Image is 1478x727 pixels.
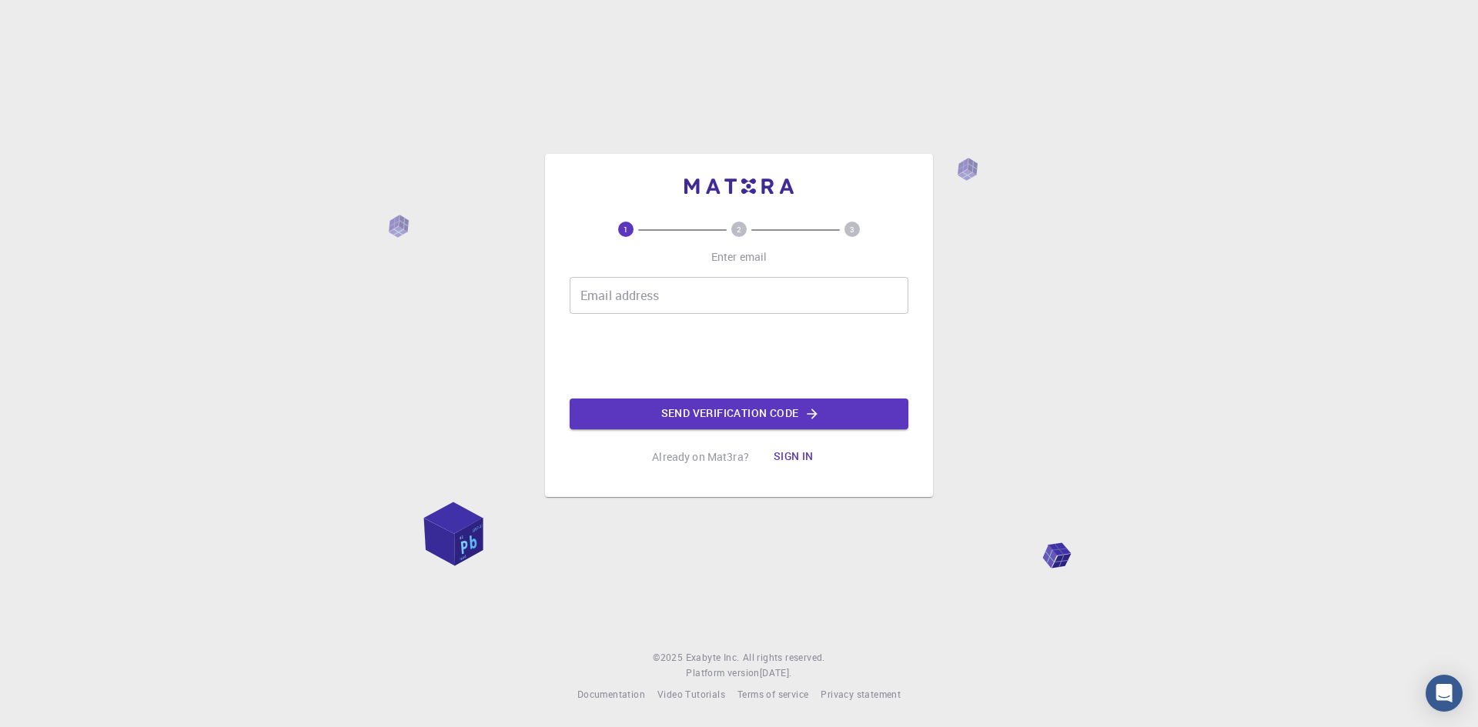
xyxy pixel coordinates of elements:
[821,687,901,702] a: Privacy statement
[577,687,645,702] a: Documentation
[622,326,856,386] iframe: reCAPTCHA
[653,650,685,665] span: © 2025
[686,665,759,681] span: Platform version
[686,650,740,665] a: Exabyte Inc.
[652,449,749,465] p: Already on Mat3ra?
[657,687,725,702] a: Video Tutorials
[711,249,767,265] p: Enter email
[686,651,740,663] span: Exabyte Inc.
[577,688,645,700] span: Documentation
[657,688,725,700] span: Video Tutorials
[850,224,854,235] text: 3
[1426,675,1463,712] div: Open Intercom Messenger
[760,666,792,679] span: [DATE] .
[737,224,741,235] text: 2
[761,442,826,472] button: Sign in
[743,650,825,665] span: All rights reserved.
[737,688,808,700] span: Terms of service
[570,399,908,429] button: Send verification code
[624,224,628,235] text: 1
[821,688,901,700] span: Privacy statement
[737,687,808,702] a: Terms of service
[760,665,792,681] a: [DATE].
